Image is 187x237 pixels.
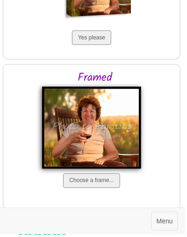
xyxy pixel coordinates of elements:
button: Menu [153,214,180,233]
button: Yes please [74,33,113,47]
span: Menu [158,220,175,228]
button: Choose a frame... [65,176,122,191]
h2: Framed [26,74,168,86]
img: Framed [44,89,144,171]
